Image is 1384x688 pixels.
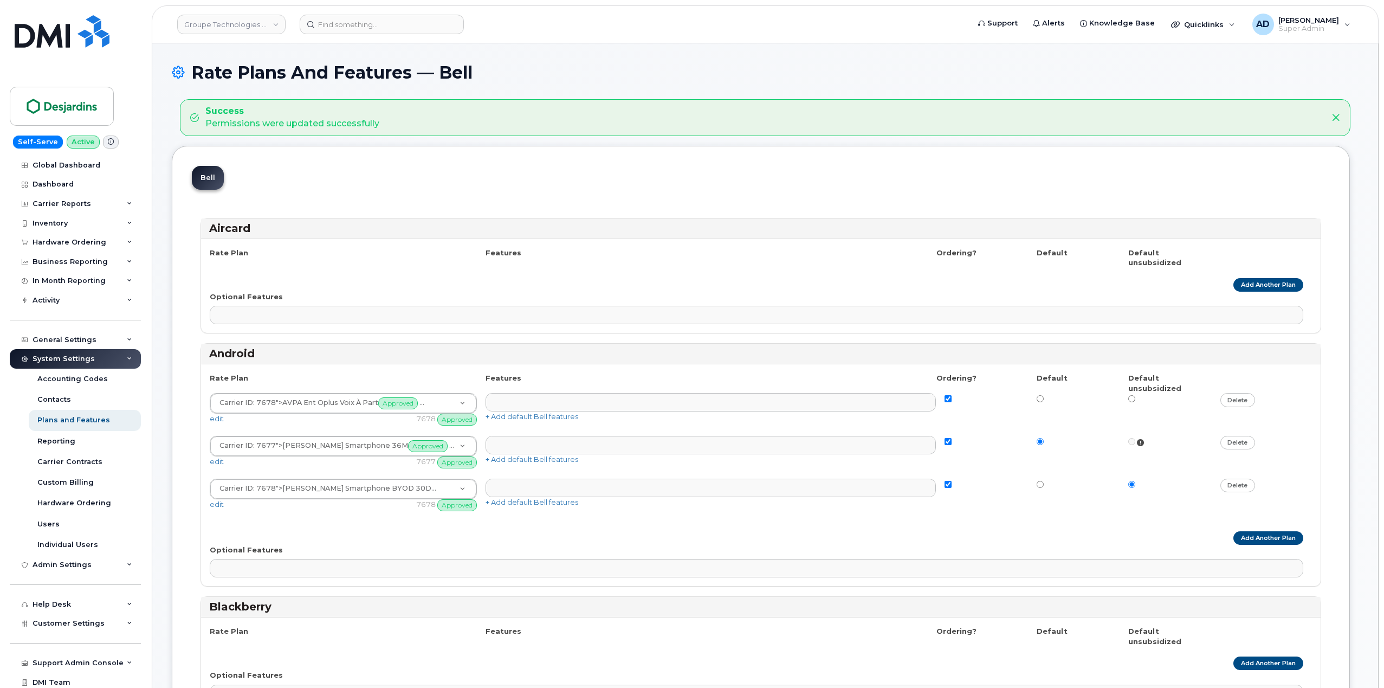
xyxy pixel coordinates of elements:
[936,627,976,635] strong: Ordering?
[1037,627,1068,635] strong: Default
[210,670,283,680] label: Optional Features
[1233,278,1303,292] a: Add Another Plan
[219,441,276,449] span: Desjardins Smartphone 36M <span class='badge badge-green'>Approved</span> <span class='badge' dat...
[172,63,1359,82] h1: Rate Plans And Features — Bell
[408,440,448,452] span: Approved
[936,248,976,257] strong: Ordering?
[416,500,436,509] span: 7678
[213,483,460,495] span: ">[PERSON_NAME] Smartphone BYOD 30D
[210,479,476,499] a: Carrier ID: 7678">[PERSON_NAME] Smartphone BYOD 30DApproved
[213,397,460,409] span: ">AVPA Ent Oplus Voix À Part
[437,414,477,426] span: Approved
[378,397,418,409] span: Approved
[209,600,1312,614] h3: Blackberry
[205,105,379,130] div: Permissions were updated successfully
[1233,531,1303,545] a: Add Another Plan
[486,374,521,382] strong: Features
[1037,248,1068,257] strong: Default
[1220,393,1256,407] a: delete
[419,398,478,409] span: Carrier ID: 7678
[210,374,248,382] strong: Rate Plan
[209,221,1312,236] h3: Aircard
[210,627,248,635] strong: Rate Plan
[219,484,276,492] span: Desjardins Smartphone BYOD 30D <span class='badge badge-green'>Approved</span> <span class='badge...
[486,248,521,257] strong: Features
[210,545,283,555] label: Optional Features
[210,457,224,466] a: edit
[486,412,578,421] a: + Add default Bell features
[416,457,436,466] span: 7677
[486,627,521,635] strong: Features
[210,500,224,509] a: edit
[1037,374,1068,382] strong: Default
[205,105,379,118] strong: Success
[210,414,224,423] a: edit
[213,440,460,452] span: ">[PERSON_NAME] Smartphone 36M
[210,292,283,302] label: Optional Features
[416,415,436,423] span: 7678
[437,456,477,468] span: Approved
[1220,436,1256,449] a: delete
[486,498,578,506] a: + Add default Bell features
[1233,657,1303,670] a: Add Another Plan
[1220,479,1256,492] a: delete
[1128,248,1181,267] strong: Default unsubsidized
[210,394,476,413] a: Carrier ID: 7678">AVPA Ent Oplus Voix À PartApproved Carrier ID: 7678
[431,483,471,495] span: Approved
[437,499,477,511] span: Approved
[209,346,1312,361] h3: Android
[1128,374,1181,393] strong: Default unsubsidized
[192,166,224,190] a: Bell
[936,374,976,382] strong: Ordering?
[1128,627,1181,646] strong: Default unsubsidized
[486,455,578,464] a: + Add default Bell features
[210,436,476,456] a: Carrier ID: 7677">[PERSON_NAME] Smartphone 36MApproved Carrier ID: 7677
[219,399,276,407] span: AVPA Ent Oplus Voix À Part <span class='badge badge-green'>Approved</span> <span class='badge' da...
[210,248,248,257] strong: Rate Plan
